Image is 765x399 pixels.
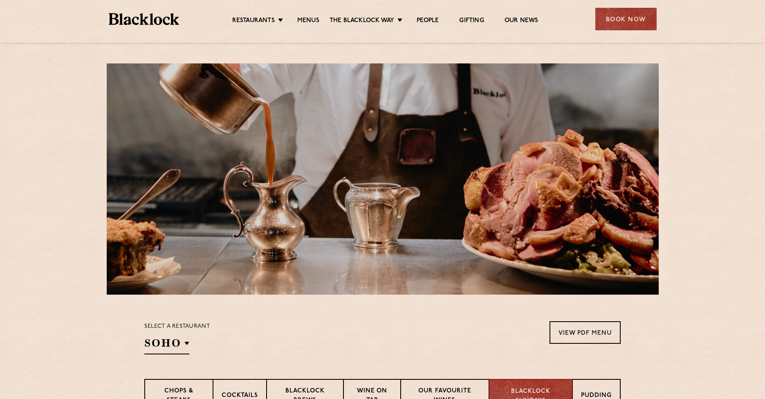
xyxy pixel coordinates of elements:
[330,17,394,26] a: The Blacklock Way
[505,17,538,26] a: Our News
[459,17,484,26] a: Gifting
[144,321,210,332] p: Select a restaurant
[417,17,439,26] a: People
[144,336,189,354] h2: SOHO
[595,8,657,30] div: Book Now
[232,17,275,26] a: Restaurants
[109,13,179,25] img: BL_Textured_Logo-footer-cropped.svg
[550,321,621,344] a: View PDF Menu
[297,17,319,26] a: Menus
